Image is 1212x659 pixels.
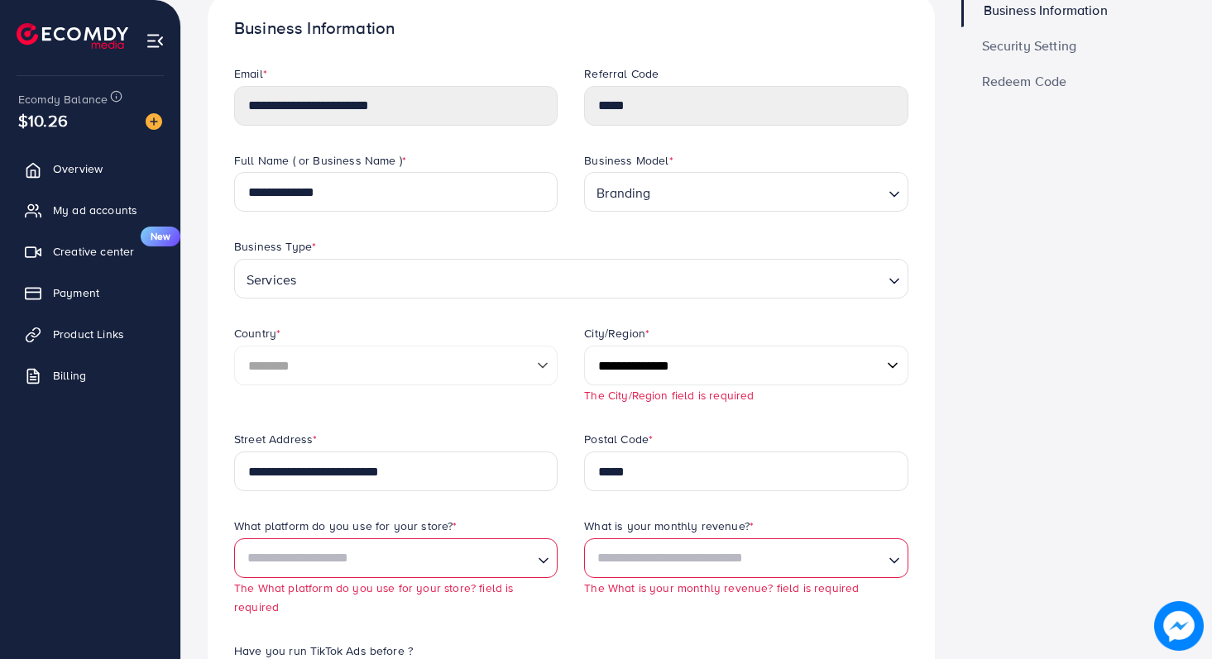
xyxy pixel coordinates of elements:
span: Redeem Code [982,74,1067,88]
input: Search for option [301,264,881,294]
span: Creative center [53,243,134,260]
img: image [146,113,162,130]
span: Product Links [53,326,124,342]
span: Overview [53,160,103,177]
a: My ad accounts [12,193,168,227]
span: Payment [53,284,99,301]
div: Search for option [584,538,908,578]
span: Branding [593,178,654,208]
small: The What is your monthly revenue? field is required [584,580,859,595]
span: Business Information [984,3,1108,17]
a: Product Links [12,318,168,351]
label: What platform do you use for your store? [234,518,457,534]
label: What is your monthly revenue? [584,518,754,534]
label: Street Address [234,431,317,447]
div: Search for option [234,259,908,298]
label: Full Name ( or Business Name ) [234,152,406,169]
small: The What platform do you use for your store? field is required [234,580,513,614]
h1: Business Information [234,18,908,39]
span: Billing [53,367,86,384]
span: Ecomdy Balance [18,91,108,107]
img: logo [17,23,128,49]
img: menu [146,31,165,50]
label: City/Region [584,325,649,341]
span: New [141,227,180,246]
label: Postal Code [584,431,653,447]
span: Services [243,265,299,294]
span: $10.26 [18,108,68,132]
label: Referral Code [584,65,659,82]
span: Security Setting [982,39,1077,52]
a: Overview [12,152,168,185]
a: Creative centerNew [12,235,168,268]
label: Business Type [234,238,316,255]
small: The City/Region field is required [584,387,754,403]
a: Billing [12,359,168,392]
div: Search for option [584,172,908,212]
div: Search for option [234,538,558,578]
label: Email [234,65,267,82]
input: Search for option [656,177,882,208]
img: image [1154,601,1204,651]
span: My ad accounts [53,202,137,218]
label: Country [234,325,280,341]
label: Have you run TikTok Ads before ? [234,642,413,659]
a: Payment [12,276,168,309]
label: Business Model [584,152,673,169]
input: Search for option [242,543,531,574]
input: Search for option [592,543,881,574]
